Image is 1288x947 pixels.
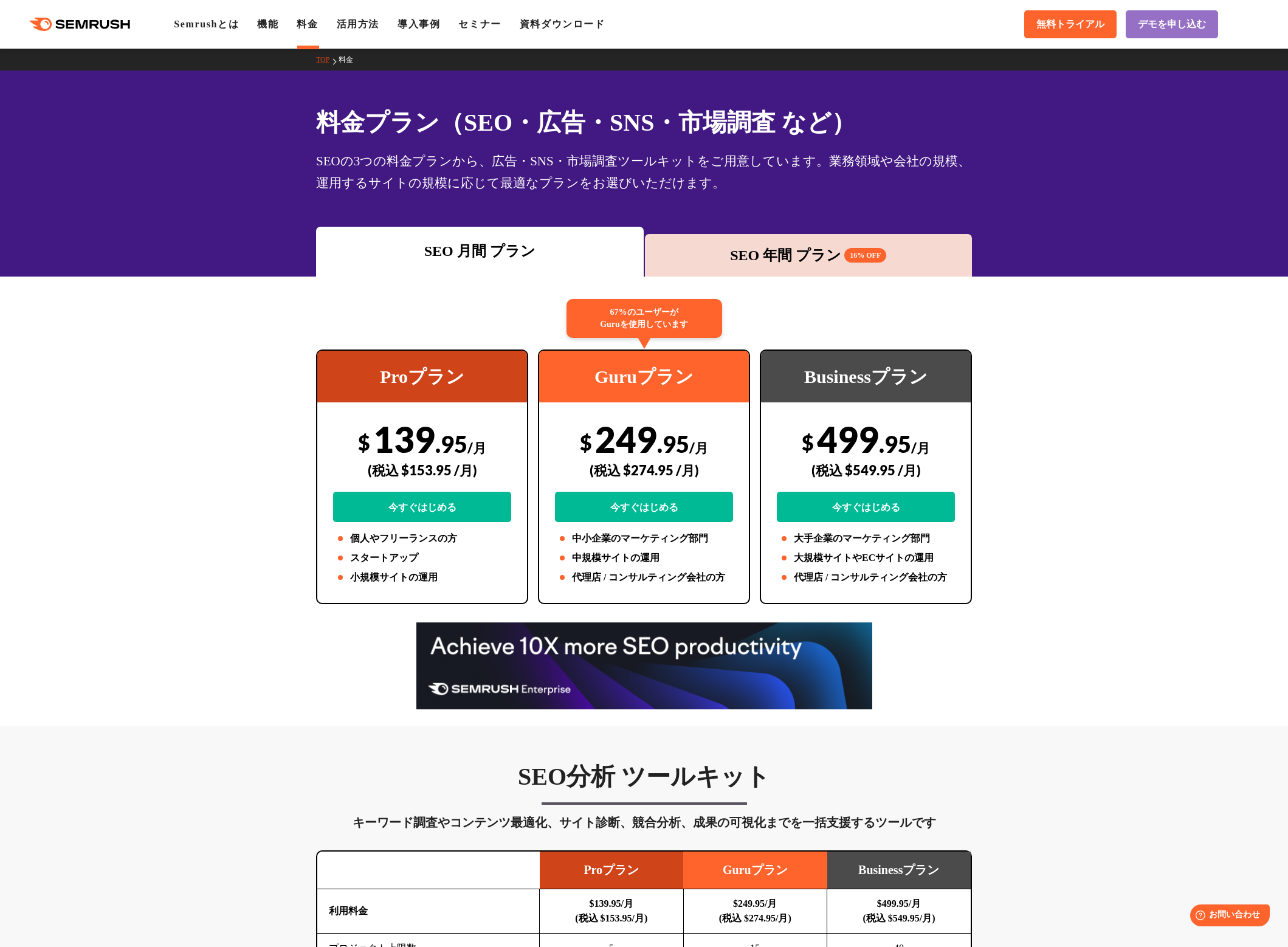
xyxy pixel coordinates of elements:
a: 料金 [339,55,362,64]
li: 中規模サイトの運用 [555,551,733,565]
span: .95 [657,430,689,458]
span: .95 [879,430,911,458]
div: (税込 $153.95 /月) [333,449,511,492]
div: 499 [777,418,955,522]
td: Proプラン [540,852,684,889]
div: SEO 年間 プラン [651,244,966,266]
div: 139 [333,418,511,522]
div: Guruプラン [539,351,749,402]
li: 小規模サイトの運用 [333,570,511,585]
span: デモを申し込む [1138,18,1206,31]
div: 67%のユーザーが Guruを使用しています [567,299,722,338]
a: 導入事例 [398,19,440,29]
span: /月 [911,439,930,456]
span: /月 [467,439,486,456]
span: /月 [689,439,708,456]
a: Semrushとは [174,19,239,29]
a: 活用方法 [337,19,379,29]
td: Guruプラン [683,852,827,889]
li: 代理店 / コンサルティング会社の方 [777,570,955,585]
h3: SEO分析 ツールキット [316,762,972,792]
li: 中小企業のマーケティング部門 [555,531,733,546]
b: $139.95/月 (税込 $153.95/月) [575,898,647,923]
iframe: Help widget launcher [1180,900,1275,934]
div: SEO 月間 プラン [322,240,638,262]
li: 個人やフリーランスの方 [333,531,511,546]
span: $ [802,430,814,455]
span: 無料トライアル [1036,18,1104,31]
li: スタートアップ [333,551,511,565]
a: 料金 [297,19,318,29]
li: 大手企業のマーケティング部門 [777,531,955,546]
li: 代理店 / コンサルティング会社の方 [555,570,733,585]
a: 無料トライアル [1024,10,1117,38]
b: $499.95/月 (税込 $549.95/月) [863,898,935,923]
div: Proプラン [317,351,527,402]
span: 16% OFF [844,248,886,263]
a: TOP [316,55,339,64]
div: SEOの3つの料金プランから、広告・SNS・市場調査ツールキットをご用意しています。業務領域や会社の規模、運用するサイトの規模に応じて最適なプランをお選びいただけます。 [316,150,972,194]
div: (税込 $274.95 /月) [555,449,733,492]
li: 大規模サイトやECサイトの運用 [777,551,955,565]
b: 利用料金 [329,906,368,916]
a: デモを申し込む [1126,10,1218,38]
span: .95 [435,430,467,458]
div: 249 [555,418,733,522]
a: 今すぐはじめる [777,492,955,522]
h1: 料金プラン（SEO・広告・SNS・市場調査 など） [316,105,972,140]
span: $ [580,430,592,455]
a: 今すぐはじめる [333,492,511,522]
a: 今すぐはじめる [555,492,733,522]
div: キーワード調査やコンテンツ最適化、サイト診断、競合分析、成果の可視化までを一括支援するツールです [316,813,972,832]
div: Businessプラン [761,351,971,402]
b: $249.95/月 (税込 $274.95/月) [719,898,791,923]
a: 機能 [257,19,278,29]
a: 資料ダウンロード [520,19,605,29]
span: $ [358,430,370,455]
td: Businessプラン [827,852,971,889]
a: セミナー [458,19,501,29]
div: (税込 $549.95 /月) [777,449,955,492]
